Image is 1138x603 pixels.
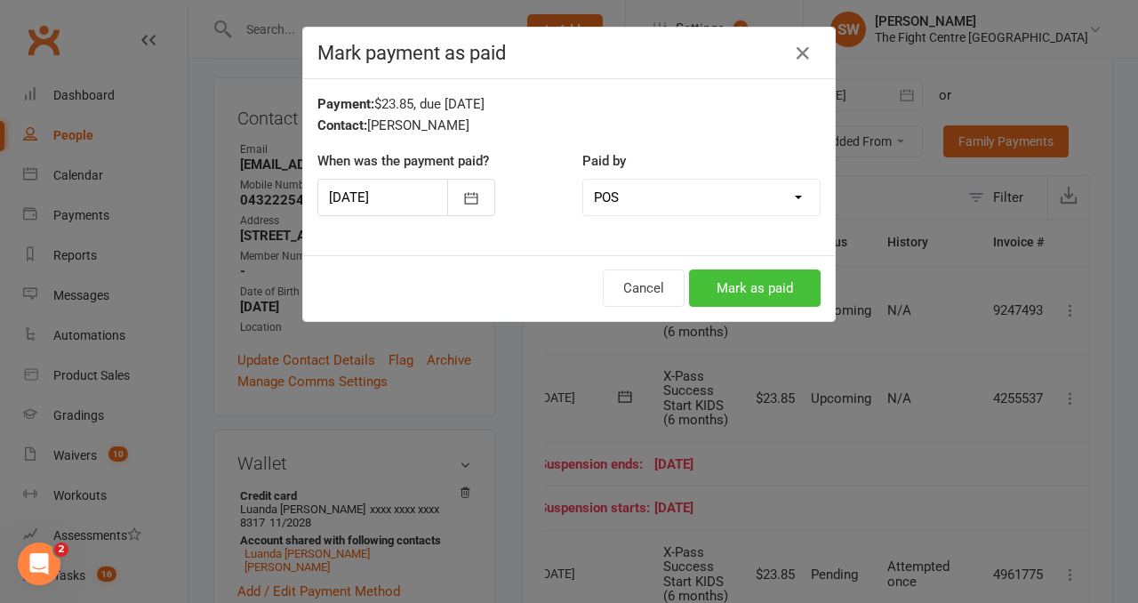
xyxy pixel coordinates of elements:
[54,543,68,557] span: 2
[317,115,821,136] div: [PERSON_NAME]
[689,269,821,307] button: Mark as paid
[317,93,821,115] div: $23.85, due [DATE]
[317,42,821,64] h4: Mark payment as paid
[789,39,817,68] button: Close
[317,96,374,112] strong: Payment:
[317,150,489,172] label: When was the payment paid?
[18,543,60,585] iframe: Intercom live chat
[603,269,685,307] button: Cancel
[317,117,367,133] strong: Contact:
[582,150,626,172] label: Paid by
